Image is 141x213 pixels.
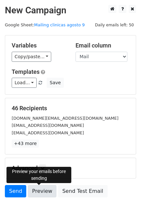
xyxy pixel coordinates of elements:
[34,22,85,27] a: Mailing clinicas agosto 9
[76,42,130,49] h5: Email column
[12,68,40,75] a: Templates
[12,42,66,49] h5: Variables
[12,116,118,121] small: [DOMAIN_NAME][EMAIL_ADDRESS][DOMAIN_NAME]
[109,182,141,213] div: Widget de chat
[12,123,84,128] small: [EMAIL_ADDRESS][DOMAIN_NAME]
[12,105,129,112] h5: 46 Recipients
[12,140,39,148] a: +43 more
[58,185,107,197] a: Send Test Email
[93,22,136,27] a: Daily emails left: 50
[93,21,136,29] span: Daily emails left: 50
[5,185,26,197] a: Send
[5,22,85,27] small: Google Sheet:
[28,185,56,197] a: Preview
[12,130,84,135] small: [EMAIL_ADDRESS][DOMAIN_NAME]
[12,52,51,62] a: Copy/paste...
[47,78,64,88] button: Save
[12,78,37,88] a: Load...
[109,182,141,213] iframe: Chat Widget
[5,5,136,16] h2: New Campaign
[6,167,71,183] div: Preview your emails before sending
